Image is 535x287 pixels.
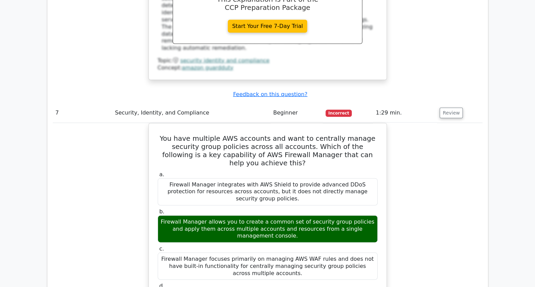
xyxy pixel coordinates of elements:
div: Topic: [158,57,378,64]
button: Review [440,108,463,118]
span: c. [159,245,164,252]
div: Firewall Manager integrates with AWS Shield to provide advanced DDoS protection for resources acr... [158,178,378,206]
a: Feedback on this question? [233,91,307,97]
div: Concept: [158,64,378,72]
a: Start Your Free 7-Day Trial [228,20,308,33]
div: Firewall Manager allows you to create a common set of security group policies and apply them acro... [158,215,378,243]
div: Firewall Manager focuses primarily on managing AWS WAF rules and does not have built-in functiona... [158,253,378,280]
span: b. [159,208,164,215]
td: Security, Identity, and Compliance [112,103,271,123]
a: amazon guardduty [182,64,233,71]
a: security identity and compliance [180,57,269,64]
span: a. [159,171,164,178]
td: Beginner [270,103,323,123]
td: 1:29 min. [373,103,437,123]
h5: You have multiple AWS accounts and want to centrally manage security group policies across all ac... [157,134,378,167]
td: 7 [53,103,112,123]
span: Incorrect [326,110,352,117]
